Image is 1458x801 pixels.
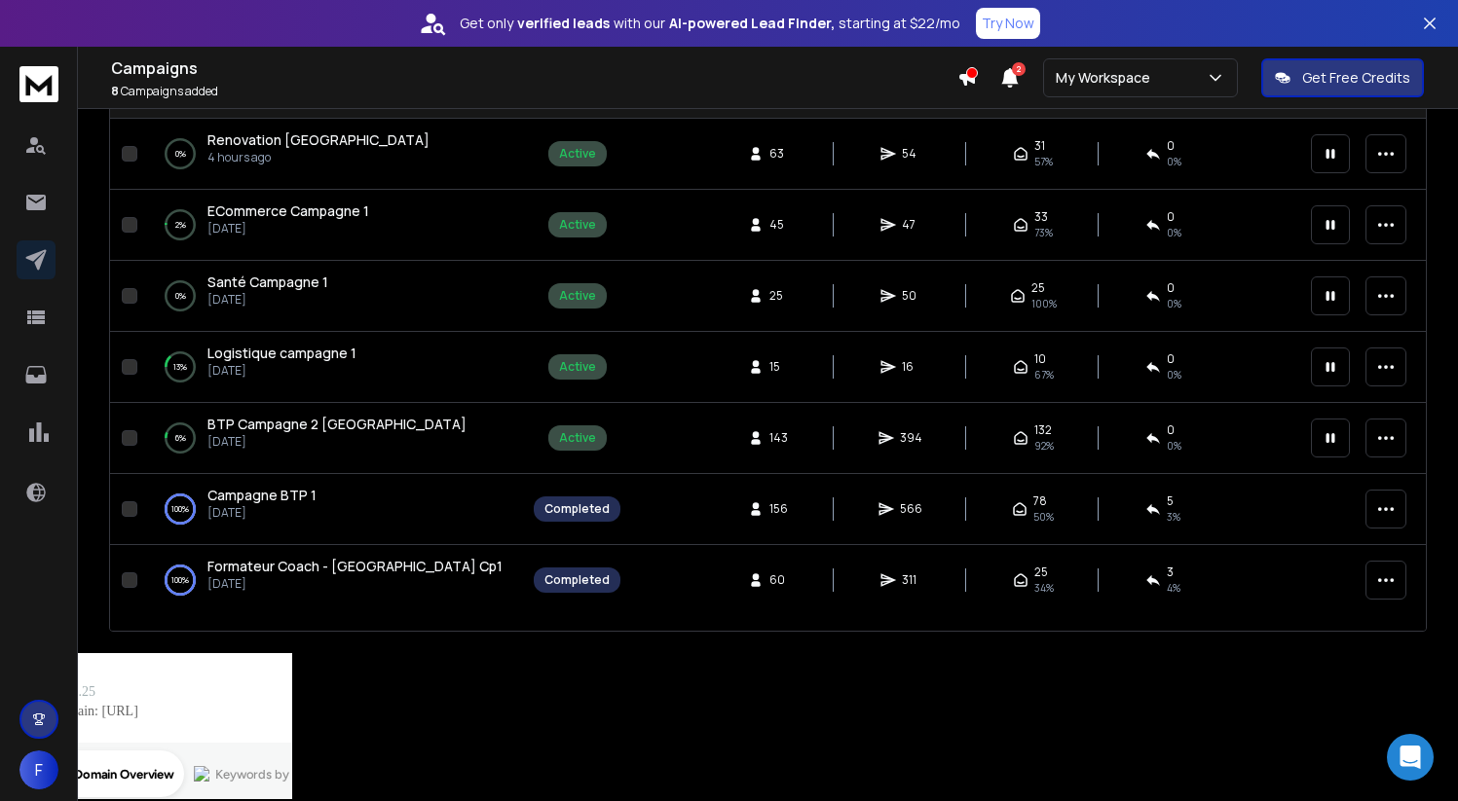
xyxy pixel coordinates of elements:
button: F [19,750,58,789]
td: 2%ECommerce Campagne 1[DATE] [145,190,522,261]
strong: verified leads [517,14,610,33]
td: 100%Campagne BTP 1[DATE] [145,474,522,545]
span: 15 [769,359,789,375]
div: Open Intercom Messenger [1387,734,1434,781]
span: 25 [1031,280,1045,296]
p: [DATE] [207,363,356,379]
span: 3 % [1167,509,1180,525]
a: Renovation [GEOGRAPHIC_DATA] [207,130,430,150]
a: Logistique campagne 1 [207,344,356,363]
div: Domain Overview [74,115,174,127]
p: Campaigns added [111,84,957,99]
span: 47 [902,217,921,233]
span: Campagne BTP 1 [207,486,317,504]
span: 0 [1167,209,1175,225]
span: 8 [111,83,119,99]
span: 25 [1034,564,1048,580]
a: ECommerce Campagne 1 [207,201,369,221]
td: 0%Renovation [GEOGRAPHIC_DATA]4 hours ago [145,119,522,190]
span: BTP Campagne 2 [GEOGRAPHIC_DATA] [207,415,467,433]
p: Get Free Credits [1302,68,1410,88]
div: Domain: [URL] [51,51,138,66]
span: 394 [900,430,922,446]
span: 10 [1034,351,1046,367]
span: 67 % [1034,367,1054,382]
p: [DATE] [207,505,317,521]
img: logo [19,66,58,102]
span: 0 % [1167,438,1181,454]
p: 0 % [175,286,186,306]
p: 100 % [171,499,189,519]
p: [DATE] [207,221,369,237]
img: website_grey.svg [31,51,47,66]
td: 100%Formateur Coach - [GEOGRAPHIC_DATA] Cp1[DATE] [145,545,522,616]
span: 73 % [1034,225,1053,240]
span: 92 % [1034,438,1054,454]
span: 63 [769,146,789,162]
span: 33 [1034,209,1048,225]
td: 0%Santé Campagne 1[DATE] [145,261,522,332]
div: Active [559,359,596,375]
span: 31 [1034,138,1045,154]
span: 60 [769,572,789,588]
span: 50 % [1033,509,1054,525]
span: Santé Campagne 1 [207,273,328,291]
span: ECommerce Campagne 1 [207,201,369,220]
span: 5 [1167,493,1174,509]
span: 50 [902,288,921,304]
span: 0 % [1167,367,1181,382]
a: BTP Campagne 2 [GEOGRAPHIC_DATA] [207,415,467,434]
span: 16 [902,359,921,375]
a: Formateur Coach - [GEOGRAPHIC_DATA] Cp1 [207,557,503,576]
div: Active [559,146,596,162]
span: Formateur Coach - [GEOGRAPHIC_DATA] Cp1 [207,557,503,575]
div: Keywords by Traffic [215,115,328,127]
h1: Campaigns [111,56,957,80]
span: 100 % [1031,296,1057,311]
p: 13 % [173,357,187,377]
a: Campagne BTP 1 [207,486,317,505]
td: 6%BTP Campagne 2 [GEOGRAPHIC_DATA][DATE] [145,403,522,474]
span: 0 % [1167,296,1181,311]
button: Get Free Credits [1261,58,1424,97]
div: Active [559,430,596,446]
span: 0 [1167,351,1175,367]
p: 4 hours ago [207,150,430,165]
span: 0 [1167,138,1175,154]
p: 100 % [171,570,189,590]
p: [DATE] [207,576,503,592]
span: Logistique campagne 1 [207,344,356,362]
p: 6 % [175,428,186,448]
span: 34 % [1034,580,1054,596]
img: tab_domain_overview_orange.svg [53,113,68,128]
p: [DATE] [207,434,467,450]
p: 0 % [175,144,186,164]
p: Get only with our starting at $22/mo [460,14,960,33]
a: Santé Campagne 1 [207,273,328,292]
img: tab_keywords_by_traffic_grey.svg [194,113,209,128]
span: 311 [902,572,921,588]
div: Active [559,288,596,304]
p: Try Now [982,14,1034,33]
div: Completed [544,501,610,517]
img: logo_orange.svg [31,31,47,47]
span: 0 % [1167,154,1181,169]
p: My Workspace [1056,68,1158,88]
span: 54 [902,146,921,162]
span: 4 % [1167,580,1180,596]
td: 13%Logistique campagne 1[DATE] [145,332,522,403]
span: 0 % [1167,225,1181,240]
span: 132 [1034,422,1052,438]
span: 156 [769,501,789,517]
p: 2 % [175,215,186,235]
div: Active [559,217,596,233]
span: 3 [1167,564,1174,580]
button: Try Now [976,8,1040,39]
span: 0 [1167,422,1175,438]
span: 2 [1012,62,1026,76]
span: 78 [1033,493,1047,509]
div: Completed [544,572,610,588]
span: 25 [769,288,789,304]
strong: AI-powered Lead Finder, [669,14,835,33]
